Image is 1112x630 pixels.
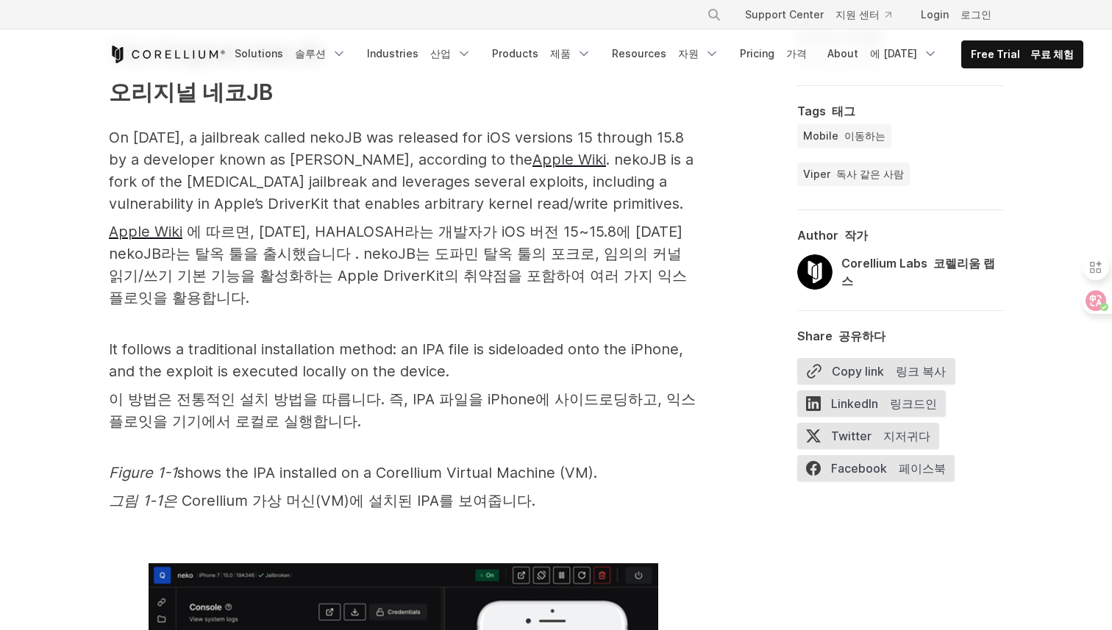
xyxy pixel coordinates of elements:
span: On [DATE], a jailbreak called nekoJB was released for iOS versions 15 through 15.8 by a developer... [109,129,684,168]
span: . nekoJB is a fork of the [MEDICAL_DATA] jailbreak and leverages several exploits, including a vu... [109,151,694,212]
div: Navigation Menu [689,1,1003,28]
font: 태그 [832,104,855,118]
font: 산업 [430,47,451,60]
a: Pricing [731,40,816,67]
span: . nekoJB는 도파민 탈옥 툴의 포크로, 임의의 커널 읽기/쓰기 기본 기능을 활성화하는 Apple DriverKit의 취약점을 포함하여 여러 가지 익스플로잇을 활용합니다. [109,245,687,307]
span: It follows a traditional installation method: an IPA file is sideloaded onto the iPhone, and the ... [109,340,683,380]
span: LinkedIn [797,390,946,417]
img: Corellium Labs [797,254,833,290]
a: Industries [358,40,480,67]
a: Apple Wiki [532,151,606,168]
span: 오리지널 네코JB [109,79,273,105]
font: 지원 센터 [835,8,880,21]
font: 공유하다 [838,329,885,343]
font: 페이스북 [899,461,946,476]
font: 솔루션 [295,47,326,60]
div: Tags [797,104,1003,118]
a: Support Center [733,1,903,28]
font: 링크드인 [890,396,937,411]
span: Facebook [797,455,955,482]
span: Mobile [803,129,885,143]
font: 로그인 [960,8,991,21]
span: 에 따르면, [DATE], HAHALOSAH라는 개발자가 iOS 버전 15~15.8에 [DATE] nekoJB라는 탈옥 툴을 출시했습니다 [109,223,682,262]
span: shows the IPA installed on a Corellium Virtual Machine (VM). [177,464,597,482]
font: 링크 복사 [896,364,946,379]
font: 제품 [550,47,571,60]
a: Corellium Home [109,46,226,63]
font: 무료 체험 [1030,48,1074,60]
font: 이동하는 [844,129,885,142]
font: 독사 같은 사람 [836,168,904,180]
font: 지저귀다 [883,429,930,443]
a: About [819,40,947,67]
a: Mobile 이동하는 [797,124,891,148]
a: Free Trial [962,41,1083,68]
button: Copy link 링크 복사 [797,358,955,384]
span: Corellium 가상 머신(VM)에 설치된 IPA를 보여줍니다. [182,492,535,509]
font: 에 [DATE] [870,47,917,60]
span: 그림 1-1은 [109,492,177,509]
a: Login [909,1,1003,28]
a: Resources [603,40,728,67]
div: Share [797,329,1003,343]
a: Apple Wiki [109,223,182,240]
font: 가격 [786,47,807,60]
a: Products [483,40,600,67]
div: Corellium Labs [841,254,1003,290]
a: Viper 독사 같은 사람 [797,162,910,186]
span: 이 방법은 전통적인 설치 방법을 따릅니다. 즉, IPA 파일을 iPhone에 사이드로딩하고, 익스플로잇을 기기에서 로컬로 실행합니다. [109,390,696,430]
a: Facebook 페이스북 [797,455,963,487]
span: Figure 1-1 [109,464,177,482]
a: Solutions [226,40,355,67]
span: Viper [803,167,904,182]
font: 자원 [678,47,699,60]
a: LinkedIn 링크드인 [797,390,955,423]
div: Author [797,228,1003,243]
font: 작가 [844,228,868,243]
button: Search [701,1,727,28]
div: Navigation Menu [226,40,1083,68]
a: Twitter 지저귀다 [797,423,948,455]
span: Twitter [797,423,939,449]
